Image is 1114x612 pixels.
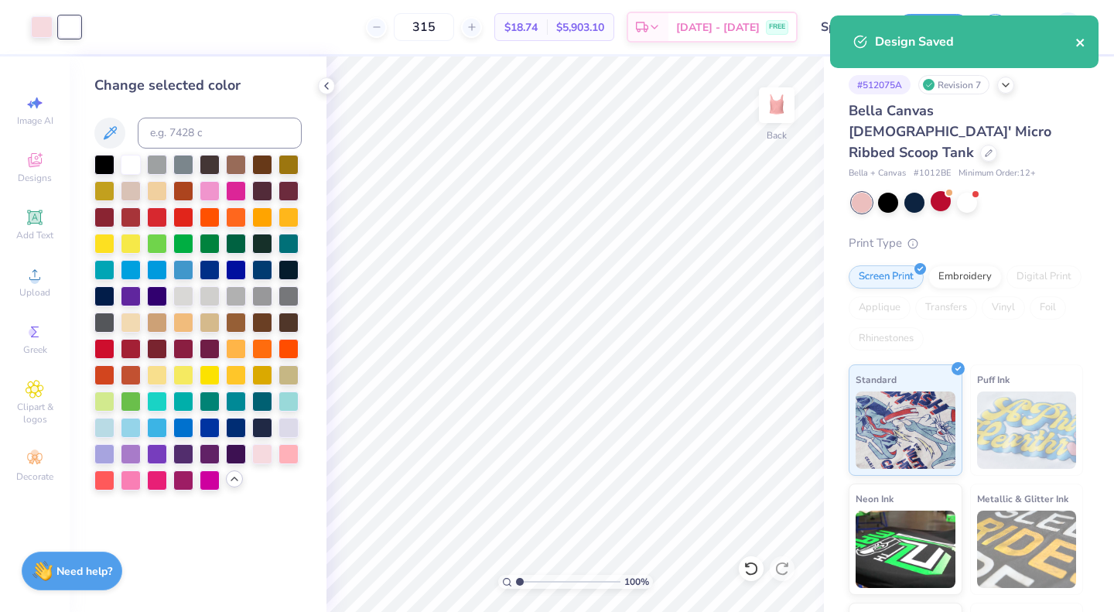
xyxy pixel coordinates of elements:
img: Neon Ink [856,511,955,588]
span: 100 % [624,575,649,589]
span: [DATE] - [DATE] [676,19,760,36]
div: # 512075A [849,75,911,94]
img: Back [761,90,792,121]
div: Digital Print [1006,265,1082,289]
span: Decorate [16,470,53,483]
span: $18.74 [504,19,538,36]
input: e.g. 7428 c [138,118,302,149]
span: Add Text [16,229,53,241]
img: Standard [856,391,955,469]
span: Designs [18,172,52,184]
span: Minimum Order: 12 + [959,167,1036,180]
div: Applique [849,296,911,320]
div: Design Saved [875,32,1075,51]
div: Embroidery [928,265,1002,289]
strong: Need help? [56,564,112,579]
span: $5,903.10 [556,19,604,36]
div: Print Type [849,234,1083,252]
input: – – [394,13,454,41]
div: Rhinestones [849,327,924,350]
span: Standard [856,371,897,388]
span: Image AI [17,115,53,127]
span: # 1012BE [914,167,951,180]
span: Bella + Canvas [849,167,906,180]
span: Puff Ink [977,371,1010,388]
div: Revision 7 [918,75,989,94]
span: Clipart & logos [8,401,62,426]
div: Change selected color [94,75,302,96]
div: Transfers [915,296,977,320]
input: Untitled Design [809,12,885,43]
span: Bella Canvas [DEMOGRAPHIC_DATA]' Micro Ribbed Scoop Tank [849,101,1051,162]
span: Greek [23,344,47,356]
img: Puff Ink [977,391,1077,469]
div: Vinyl [982,296,1025,320]
span: FREE [769,22,785,32]
div: Back [767,128,787,142]
span: Metallic & Glitter Ink [977,491,1068,507]
div: Screen Print [849,265,924,289]
button: close [1075,32,1086,51]
img: Metallic & Glitter Ink [977,511,1077,588]
span: Upload [19,286,50,299]
span: Neon Ink [856,491,894,507]
div: Foil [1030,296,1066,320]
